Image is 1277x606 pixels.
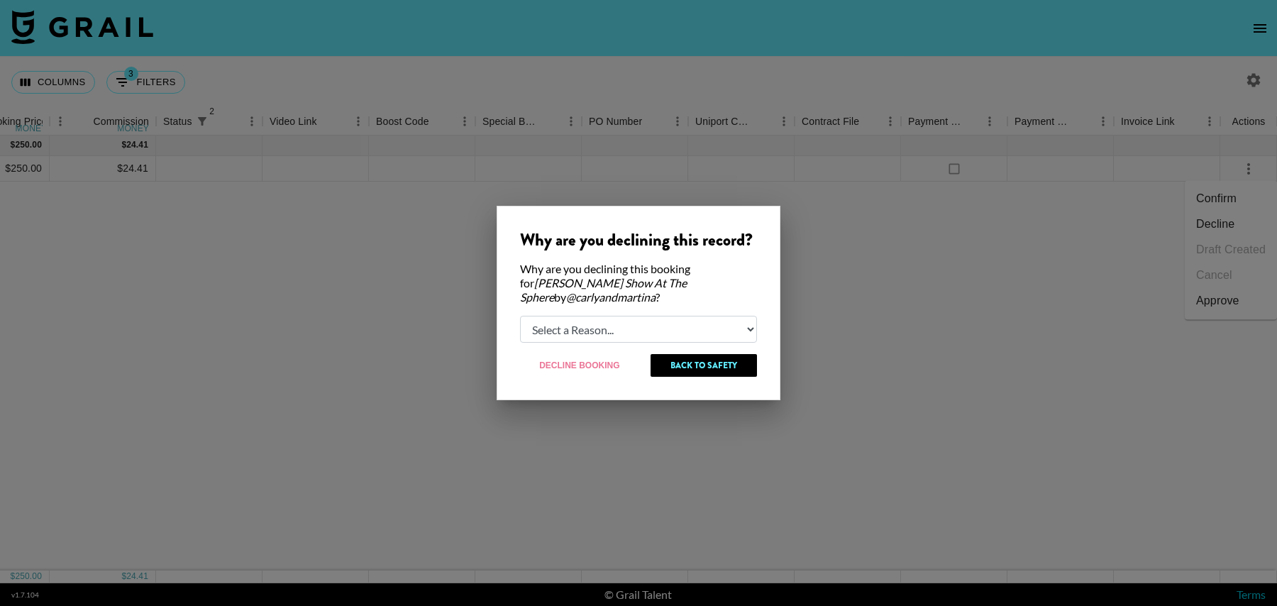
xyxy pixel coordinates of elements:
[520,229,757,250] div: Why are you declining this record?
[520,354,639,377] button: Decline Booking
[566,290,656,304] em: @ carlyandmartina
[520,262,757,304] div: Why are you declining this booking for by ?
[651,354,757,377] button: Back to Safety
[520,276,687,304] em: [PERSON_NAME] Show At The Sphere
